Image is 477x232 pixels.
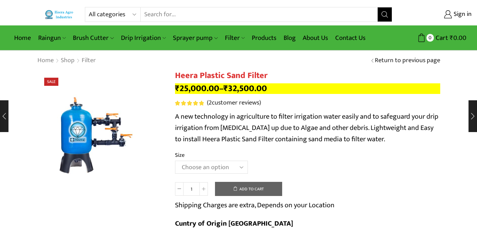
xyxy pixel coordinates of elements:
a: Filter [81,56,96,65]
p: – [175,83,440,94]
b: Cuntry of Origin [GEOGRAPHIC_DATA] [175,218,293,230]
a: Brush Cutter [69,30,117,46]
a: Return to previous page [375,56,440,65]
span: Sign in [452,10,472,19]
a: Contact Us [332,30,369,46]
span: ₹ [450,32,453,43]
a: Home [37,56,54,65]
a: Home [11,30,35,46]
p: A new technology in agriculture to filter irrigation water easily and to safeguard your drip irri... [175,111,440,145]
span: ₹ [175,81,180,96]
p: Shipping Charges are extra, Depends on your Location [175,200,335,211]
a: Raingun [35,30,69,46]
span: Rated out of 5 based on customer ratings [175,101,204,106]
span: ₹ [223,81,228,96]
button: Search button [378,7,392,22]
img: Heera Plastic Sand Filter [37,71,164,198]
h1: Heera Plastic Sand Filter [175,71,440,81]
button: Add to cart [215,182,282,196]
div: Rated 5.00 out of 5 [175,101,204,106]
a: Shop [60,56,75,65]
a: Blog [280,30,299,46]
input: Product quantity [184,182,199,196]
a: Sprayer pump [169,30,221,46]
a: Products [248,30,280,46]
span: 2 [175,101,205,106]
a: Drip Irrigation [117,30,169,46]
span: Cart [434,33,448,43]
span: 0 [426,34,434,41]
a: Filter [221,30,248,46]
bdi: 32,500.00 [223,81,267,96]
bdi: 0.00 [450,32,466,43]
span: 2 [209,97,212,108]
a: 0 Cart ₹0.00 [399,31,466,44]
input: Search for... [141,7,378,22]
bdi: 25,000.00 [175,81,219,96]
a: (2customer reviews) [207,99,261,108]
a: Sign in [403,8,472,21]
nav: Breadcrumb [37,56,96,65]
label: Size [175,151,185,159]
a: About Us [299,30,332,46]
span: Sale [44,78,58,86]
